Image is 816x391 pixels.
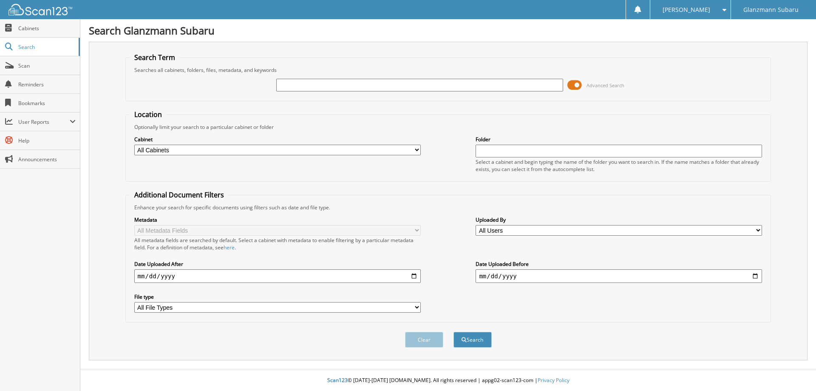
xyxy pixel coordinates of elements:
legend: Location [130,110,166,119]
span: Bookmarks [18,100,76,107]
div: Select a cabinet and begin typing the name of the folder you want to search in. If the name match... [476,158,762,173]
div: Enhance your search for specific documents using filters such as date and file type. [130,204,767,211]
span: User Reports [18,118,70,126]
span: Advanced Search [586,82,624,88]
input: end [476,269,762,283]
span: Announcements [18,156,76,163]
legend: Search Term [130,53,179,62]
div: Searches all cabinets, folders, files, metadata, and keywords [130,66,767,74]
span: Scan123 [327,377,348,384]
span: Glanzmann Subaru [743,7,799,12]
label: Uploaded By [476,216,762,223]
label: Date Uploaded Before [476,260,762,268]
label: Cabinet [134,136,421,143]
input: start [134,269,421,283]
span: Scan [18,62,76,69]
h1: Search Glanzmann Subaru [89,23,807,37]
div: © [DATE]-[DATE] [DOMAIN_NAME]. All rights reserved | appg02-scan123-com | [80,370,816,391]
button: Clear [405,332,443,348]
label: File type [134,293,421,300]
a: here [224,244,235,251]
label: Date Uploaded After [134,260,421,268]
label: Metadata [134,216,421,223]
iframe: Chat Widget [773,350,816,391]
span: Search [18,43,74,51]
a: Privacy Policy [538,377,569,384]
label: Folder [476,136,762,143]
span: Cabinets [18,25,76,32]
legend: Additional Document Filters [130,190,228,200]
button: Search [453,332,492,348]
img: scan123-logo-white.svg [8,4,72,15]
span: Reminders [18,81,76,88]
span: Help [18,137,76,144]
div: Optionally limit your search to a particular cabinet or folder [130,123,767,131]
span: [PERSON_NAME] [663,7,710,12]
div: All metadata fields are searched by default. Select a cabinet with metadata to enable filtering b... [134,237,421,251]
